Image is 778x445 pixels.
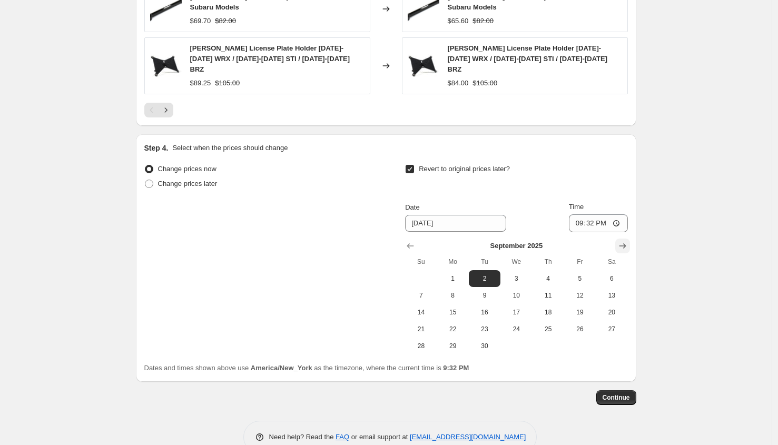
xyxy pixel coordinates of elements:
a: FAQ [336,433,349,441]
span: 10 [505,291,528,300]
span: Mo [441,258,465,266]
span: Su [409,258,432,266]
p: Select when the prices should change [172,143,288,153]
span: 15 [441,308,465,317]
button: Monday September 1 2025 [437,270,469,287]
span: 30 [473,342,496,350]
span: Revert to original prices later? [419,165,510,173]
span: 23 [473,325,496,333]
span: or email support at [349,433,410,441]
span: 8 [441,291,465,300]
button: Wednesday September 3 2025 [500,270,532,287]
strike: $105.00 [215,78,240,88]
button: Monday September 22 2025 [437,321,469,338]
button: Wednesday September 24 2025 [500,321,532,338]
span: 11 [536,291,559,300]
button: Monday September 15 2025 [437,304,469,321]
span: 21 [409,325,432,333]
button: Tuesday September 2 2025 [469,270,500,287]
button: Saturday September 13 2025 [596,287,627,304]
span: We [505,258,528,266]
button: Tuesday September 16 2025 [469,304,500,321]
button: Monday September 29 2025 [437,338,469,354]
th: Friday [564,253,596,270]
span: Th [536,258,559,266]
span: 5 [568,274,592,283]
span: Continue [603,393,630,402]
span: Sa [600,258,623,266]
span: Fr [568,258,592,266]
button: Thursday September 18 2025 [532,304,564,321]
button: Show previous month, August 2025 [403,239,418,253]
th: Sunday [405,253,437,270]
button: Friday September 19 2025 [564,304,596,321]
button: Wednesday September 10 2025 [500,287,532,304]
button: Tuesday September 23 2025 [469,321,500,338]
th: Saturday [596,253,627,270]
span: Dates and times shown above use as the timezone, where the current time is [144,364,469,372]
th: Tuesday [469,253,500,270]
span: 12 [568,291,592,300]
span: 17 [505,308,528,317]
button: Thursday September 4 2025 [532,270,564,287]
button: Wednesday September 17 2025 [500,304,532,321]
button: Friday September 12 2025 [564,287,596,304]
button: Show next month, October 2025 [615,239,630,253]
span: 18 [536,308,559,317]
span: 16 [473,308,496,317]
th: Thursday [532,253,564,270]
h2: Step 4. [144,143,169,153]
button: Tuesday September 9 2025 [469,287,500,304]
button: Sunday September 14 2025 [405,304,437,321]
span: [PERSON_NAME] License Plate Holder [DATE]-[DATE] WRX / [DATE]-[DATE] STI / [DATE]-[DATE] BRZ [448,44,608,73]
button: Sunday September 7 2025 [405,287,437,304]
input: 12:00 [569,214,628,232]
span: Tu [473,258,496,266]
span: Date [405,203,419,211]
button: Sunday September 28 2025 [405,338,437,354]
span: 6 [600,274,623,283]
button: Thursday September 25 2025 [532,321,564,338]
a: [EMAIL_ADDRESS][DOMAIN_NAME] [410,433,526,441]
button: Friday September 26 2025 [564,321,596,338]
th: Monday [437,253,469,270]
span: Need help? Read the [269,433,336,441]
span: 26 [568,325,592,333]
strike: $82.00 [215,16,236,26]
th: Wednesday [500,253,532,270]
b: America/New_York [251,364,312,372]
span: Change prices now [158,165,216,173]
span: Change prices later [158,180,218,187]
button: Saturday September 6 2025 [596,270,627,287]
button: Saturday September 27 2025 [596,321,627,338]
div: $89.25 [190,78,211,88]
button: Friday September 5 2025 [564,270,596,287]
button: Tuesday September 30 2025 [469,338,500,354]
button: Sunday September 21 2025 [405,321,437,338]
span: [PERSON_NAME] License Plate Holder [DATE]-[DATE] WRX / [DATE]-[DATE] STI / [DATE]-[DATE] BRZ [190,44,350,73]
span: 25 [536,325,559,333]
span: 13 [600,291,623,300]
button: Next [159,103,173,117]
span: 19 [568,308,592,317]
span: 20 [600,308,623,317]
button: Saturday September 20 2025 [596,304,627,321]
b: 9:32 PM [443,364,469,372]
span: 2 [473,274,496,283]
span: 27 [600,325,623,333]
button: Thursday September 11 2025 [532,287,564,304]
div: $69.70 [190,16,211,26]
span: 14 [409,308,432,317]
img: perrin-license-plate-holder-2018-2021-wrx-2018-2021-sti-2013-2021-brz-psp-bdy-205-761247_80x.jpg [408,50,439,82]
button: Monday September 8 2025 [437,287,469,304]
span: 22 [441,325,465,333]
span: 7 [409,291,432,300]
span: 28 [409,342,432,350]
span: Time [569,203,584,211]
span: 29 [441,342,465,350]
strike: $105.00 [472,78,497,88]
span: 9 [473,291,496,300]
span: 1 [441,274,465,283]
button: Continue [596,390,636,405]
span: 4 [536,274,559,283]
